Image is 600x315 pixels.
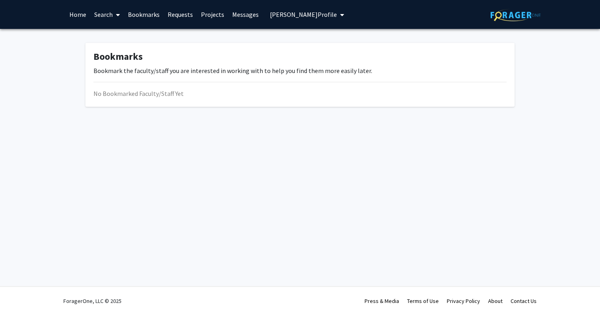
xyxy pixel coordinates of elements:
a: Home [65,0,90,28]
span: [PERSON_NAME] Profile [270,10,337,18]
div: No Bookmarked Faculty/Staff Yet [93,89,507,98]
a: Press & Media [365,297,399,305]
a: Bookmarks [124,0,164,28]
a: About [488,297,503,305]
a: Search [90,0,124,28]
img: ForagerOne Logo [491,9,541,21]
a: Privacy Policy [447,297,480,305]
a: Terms of Use [407,297,439,305]
a: Projects [197,0,228,28]
h1: Bookmarks [93,51,507,63]
p: Bookmark the faculty/staff you are interested in working with to help you find them more easily l... [93,66,507,75]
a: Messages [228,0,263,28]
div: ForagerOne, LLC © 2025 [63,287,122,315]
a: Requests [164,0,197,28]
a: Contact Us [511,297,537,305]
